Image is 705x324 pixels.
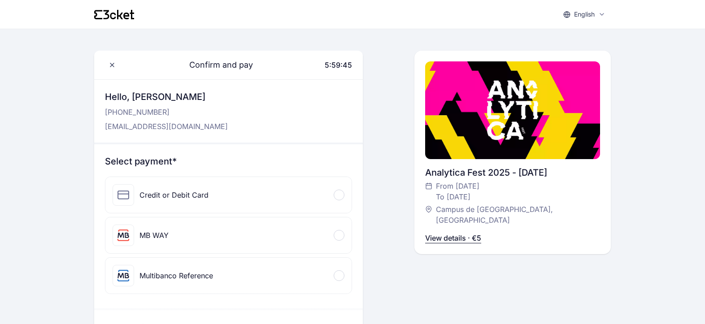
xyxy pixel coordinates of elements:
span: 5:59:45 [325,60,352,69]
span: Campus de [GEOGRAPHIC_DATA], [GEOGRAPHIC_DATA] [436,204,591,225]
div: MB WAY [139,230,169,241]
div: Credit or Debit Card [139,190,209,200]
div: Analytica Fest 2025 - [DATE] [425,166,600,179]
h3: Select payment* [105,155,352,168]
p: English [574,10,595,19]
span: From [DATE] To [DATE] [436,181,479,202]
span: Confirm and pay [178,59,253,71]
p: [PHONE_NUMBER] [105,107,228,117]
div: Multibanco Reference [139,270,213,281]
p: [EMAIL_ADDRESS][DOMAIN_NAME] [105,121,228,132]
p: View details · €5 [425,233,481,243]
h3: Hello, [PERSON_NAME] [105,91,228,103]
